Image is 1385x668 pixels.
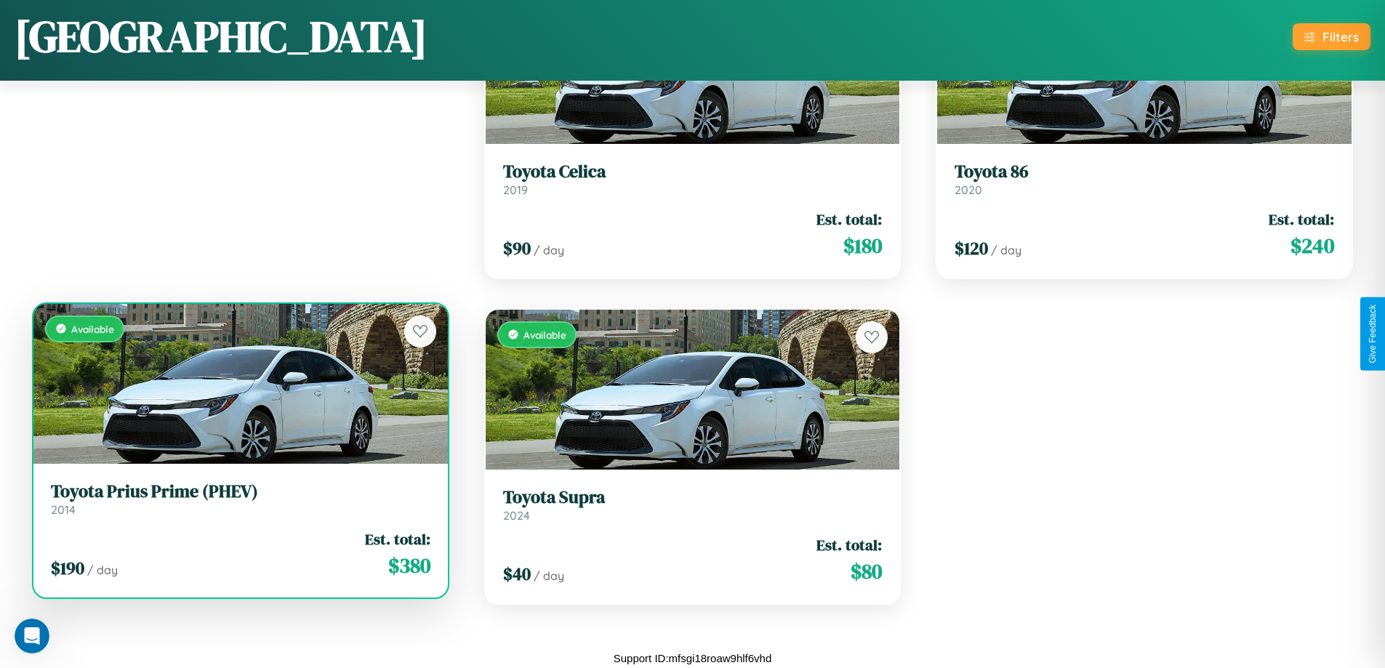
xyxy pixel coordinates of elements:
span: / day [991,243,1021,257]
div: Give Feedback [1368,305,1378,363]
span: $ 380 [388,551,430,580]
span: Est. total: [365,528,430,550]
a: Toyota Prius Prime (PHEV)2014 [51,481,430,517]
p: Support ID: mfsgi18roaw9hlf6vhd [614,648,772,668]
h3: Toyota Celica [503,161,883,182]
span: $ 90 [503,236,531,260]
a: Toyota Supra2024 [503,487,883,523]
button: Filters [1293,23,1370,50]
span: 2019 [503,182,528,197]
span: $ 80 [851,557,882,586]
span: / day [534,243,564,257]
span: $ 40 [503,562,531,586]
span: Available [71,323,114,335]
h3: Toyota 86 [955,161,1334,182]
div: Filters [1322,29,1359,44]
span: 2024 [503,508,530,523]
span: $ 190 [51,556,84,580]
span: Est. total: [1269,209,1334,230]
h3: Toyota Supra [503,487,883,508]
span: $ 120 [955,236,988,260]
a: Toyota 862020 [955,161,1334,197]
span: / day [87,563,118,577]
span: / day [534,568,564,583]
span: $ 180 [843,231,882,260]
span: Est. total: [816,209,882,230]
span: $ 240 [1290,231,1334,260]
span: Available [523,329,566,341]
a: Toyota Celica2019 [503,161,883,197]
h3: Toyota Prius Prime (PHEV) [51,481,430,502]
span: 2020 [955,182,982,197]
span: 2014 [51,502,76,517]
iframe: Intercom live chat [15,619,49,653]
h1: [GEOGRAPHIC_DATA] [15,7,427,66]
span: Est. total: [816,534,882,555]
